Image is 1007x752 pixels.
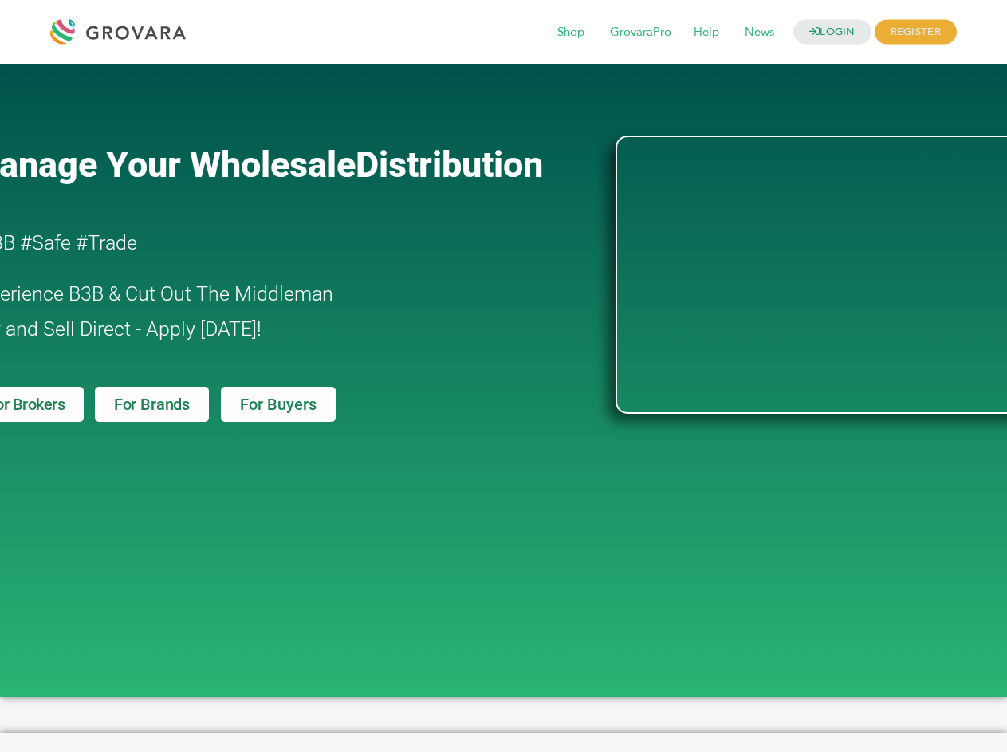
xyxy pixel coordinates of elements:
[95,387,209,422] a: For Brands
[682,24,730,41] a: Help
[734,24,785,41] a: News
[221,387,336,422] a: For Buyers
[240,396,317,412] span: For Buyers
[546,24,596,41] a: Shop
[114,396,190,412] span: For Brands
[546,18,596,48] span: Shop
[599,18,682,48] span: GrovaraPro
[356,144,543,186] span: Distribution
[734,18,785,48] span: News
[875,20,957,45] span: REGISTER
[793,20,871,45] a: LOGIN
[682,18,730,48] span: Help
[599,24,682,41] a: GrovaraPro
